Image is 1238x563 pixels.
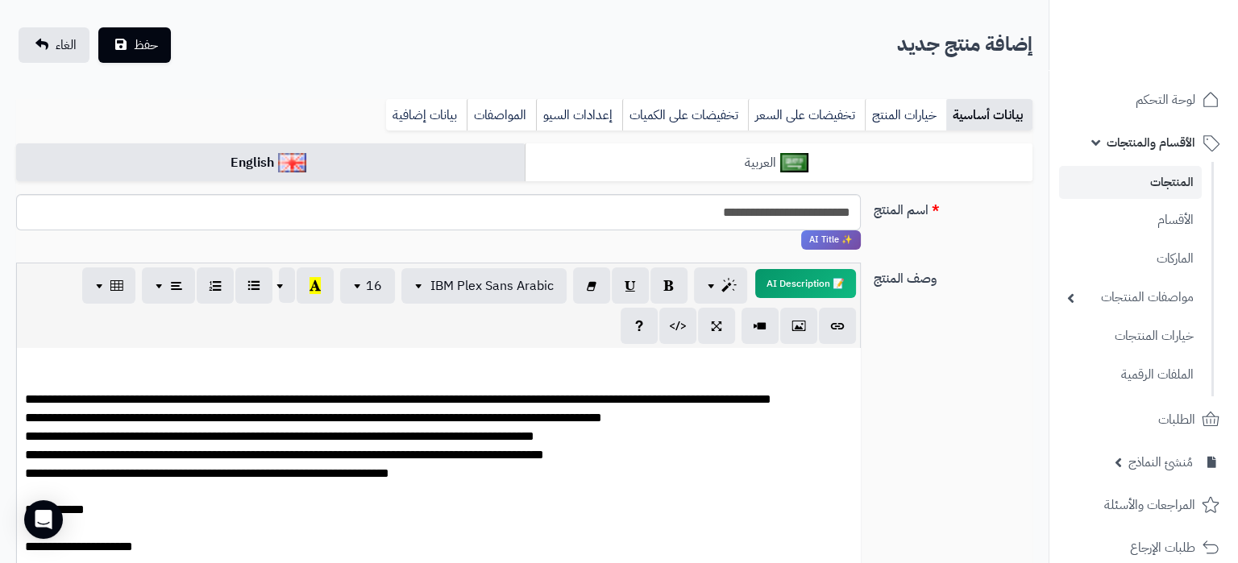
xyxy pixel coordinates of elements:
a: الغاء [19,27,89,63]
span: المراجعات والأسئلة [1104,494,1195,516]
a: المنتجات [1059,166,1202,199]
a: العربية [525,143,1033,183]
label: اسم المنتج [867,194,1039,220]
a: المراجعات والأسئلة [1059,486,1228,524]
button: حفظ [98,27,171,63]
span: مُنشئ النماذج [1128,451,1193,474]
a: لوحة التحكم [1059,81,1228,119]
a: بيانات إضافية [386,99,467,131]
a: مواصفات المنتجات [1059,280,1202,315]
span: حفظ [134,35,158,55]
span: 16 [366,276,382,296]
a: الأقسام [1059,203,1202,238]
a: تخفيضات على الكميات [622,99,748,131]
a: خيارات المنتجات [1059,319,1202,354]
span: الغاء [56,35,77,55]
img: logo-2.png [1128,33,1223,67]
a: بيانات أساسية [946,99,1032,131]
a: الملفات الرقمية [1059,358,1202,392]
a: تخفيضات على السعر [748,99,865,131]
img: العربية [780,153,808,172]
button: 📝 AI Description [755,269,856,298]
div: Open Intercom Messenger [24,500,63,539]
span: طلبات الإرجاع [1130,536,1195,559]
a: خيارات المنتج [865,99,946,131]
a: إعدادات السيو [536,99,622,131]
span: انقر لاستخدام رفيقك الذكي [801,230,861,250]
h2: إضافة منتج جديد [897,28,1032,61]
a: الماركات [1059,242,1202,276]
button: 16 [340,268,395,304]
span: لوحة التحكم [1136,89,1195,111]
button: IBM Plex Sans Arabic [401,268,567,304]
a: English [16,143,525,183]
span: الأقسام والمنتجات [1107,131,1195,154]
span: IBM Plex Sans Arabic [430,276,554,296]
span: الطلبات [1158,408,1195,431]
a: المواصفات [467,99,536,131]
img: English [278,153,306,172]
label: وصف المنتج [867,263,1039,288]
a: الطلبات [1059,400,1228,439]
